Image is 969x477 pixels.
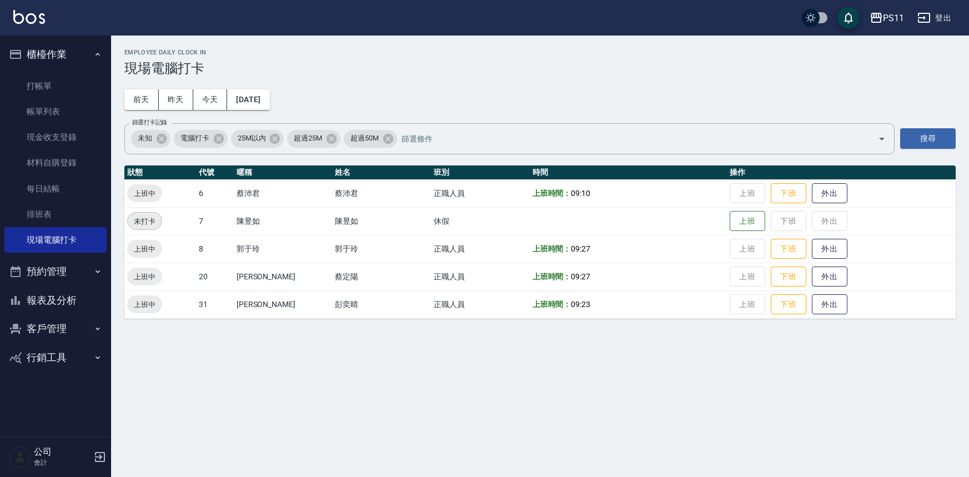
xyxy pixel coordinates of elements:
p: 會計 [34,458,91,468]
div: PS11 [883,11,904,25]
button: 前天 [124,89,159,110]
td: 20 [196,263,233,290]
th: 代號 [196,165,233,180]
td: 31 [196,290,233,318]
td: [PERSON_NAME] [234,263,333,290]
td: 蔡沛君 [332,179,431,207]
button: 櫃檯作業 [4,40,107,69]
span: 09:10 [571,189,590,198]
a: 現場電腦打卡 [4,227,107,253]
td: 郭于玲 [332,235,431,263]
th: 姓名 [332,165,431,180]
span: 上班中 [127,243,162,255]
td: 6 [196,179,233,207]
td: 正職人員 [431,263,530,290]
button: 上班 [730,211,765,232]
td: 蔡定陽 [332,263,431,290]
td: 正職人員 [431,290,530,318]
th: 操作 [727,165,956,180]
button: 下班 [771,239,806,259]
div: 超過25M [287,130,340,148]
a: 帳單列表 [4,99,107,124]
span: 上班中 [127,299,162,310]
button: 報表及分析 [4,286,107,315]
td: 彭奕晴 [332,290,431,318]
span: 電腦打卡 [174,133,216,144]
th: 時間 [530,165,727,180]
button: PS11 [865,7,908,29]
td: 休假 [431,207,530,235]
a: 每日結帳 [4,176,107,202]
span: 上班中 [127,271,162,283]
a: 材料自購登錄 [4,150,107,175]
button: 行銷工具 [4,343,107,372]
img: Logo [13,10,45,24]
a: 排班表 [4,202,107,227]
a: 打帳單 [4,73,107,99]
div: 25M以內 [231,130,284,148]
th: 暱稱 [234,165,333,180]
th: 狀態 [124,165,196,180]
span: 09:27 [571,272,590,281]
b: 上班時間： [533,300,571,309]
td: 8 [196,235,233,263]
h5: 公司 [34,446,91,458]
span: 上班中 [127,188,162,199]
h3: 現場電腦打卡 [124,61,956,76]
button: 昨天 [159,89,193,110]
button: save [837,7,860,29]
button: 外出 [812,183,847,204]
button: 搜尋 [900,128,956,149]
span: 未打卡 [128,215,162,227]
button: 下班 [771,183,806,204]
button: 外出 [812,267,847,287]
b: 上班時間： [533,272,571,281]
b: 上班時間： [533,244,571,253]
td: 陳昱如 [332,207,431,235]
span: 25M以內 [231,133,273,144]
td: [PERSON_NAME] [234,290,333,318]
div: 超過50M [344,130,397,148]
td: 正職人員 [431,179,530,207]
span: 09:27 [571,244,590,253]
button: 外出 [812,239,847,259]
img: Person [9,446,31,468]
div: 電腦打卡 [174,130,228,148]
button: [DATE] [227,89,269,110]
td: 陳昱如 [234,207,333,235]
button: 下班 [771,267,806,287]
button: 今天 [193,89,228,110]
span: 09:23 [571,300,590,309]
h2: Employee Daily Clock In [124,49,956,56]
th: 班別 [431,165,530,180]
label: 篩選打卡記錄 [132,118,167,127]
input: 篩選條件 [399,129,858,148]
td: 蔡沛君 [234,179,333,207]
button: 下班 [771,294,806,315]
button: 外出 [812,294,847,315]
span: 超過50M [344,133,385,144]
span: 超過25M [287,133,329,144]
td: 郭于玲 [234,235,333,263]
button: 客戶管理 [4,314,107,343]
button: 登出 [913,8,956,28]
b: 上班時間： [533,189,571,198]
button: Open [873,130,891,148]
span: 未知 [131,133,159,144]
td: 正職人員 [431,235,530,263]
div: 未知 [131,130,170,148]
button: 預約管理 [4,257,107,286]
td: 7 [196,207,233,235]
a: 現金收支登錄 [4,124,107,150]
